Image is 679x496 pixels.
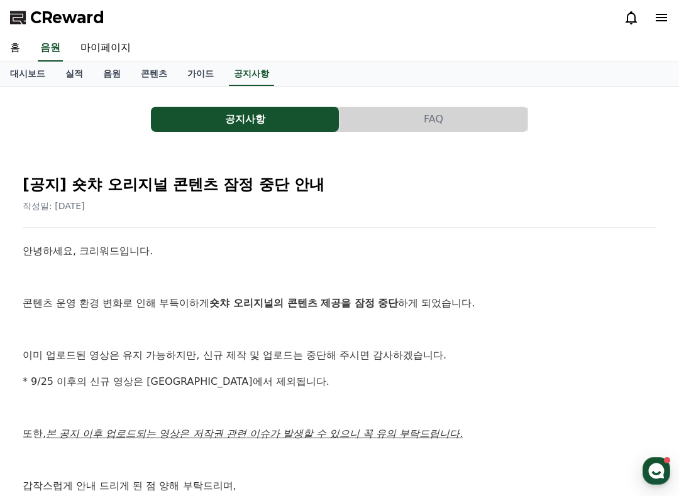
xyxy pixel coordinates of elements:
a: 실적 [55,62,93,86]
a: 음원 [93,62,131,86]
h2: [공지] 숏챠 오리지널 콘텐츠 잠정 중단 안내 [23,175,656,195]
a: 음원 [38,35,63,62]
button: FAQ [339,107,527,132]
a: CReward [10,8,104,28]
a: 콘텐츠 [131,62,177,86]
p: 또한, [23,426,656,442]
p: * 9/25 이후의 신규 영상은 [GEOGRAPHIC_DATA]에서 제외됩니다. [23,374,656,390]
a: 공지사항 [229,62,274,86]
p: 갑작스럽게 안내 드리게 된 점 양해 부탁드리며, [23,478,656,494]
a: 마이페이지 [70,35,141,62]
strong: 숏챠 오리지널의 콘텐츠 제공을 잠정 중단 [209,297,398,309]
a: FAQ [339,107,528,132]
span: CReward [30,8,104,28]
span: 작성일: [DATE] [23,201,85,211]
p: 이미 업로드된 영상은 유지 가능하지만, 신규 제작 및 업로드는 중단해 주시면 감사하겠습니다. [23,347,656,364]
button: 공지사항 [151,107,339,132]
p: 안녕하세요, 크리워드입니다. [23,243,656,259]
a: 가이드 [177,62,224,86]
p: 콘텐츠 운영 환경 변화로 인해 부득이하게 하게 되었습니다. [23,295,656,311]
u: 본 공지 이후 업로드되는 영상은 저작권 관련 이슈가 발생할 수 있으니 꼭 유의 부탁드립니다. [46,428,463,439]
